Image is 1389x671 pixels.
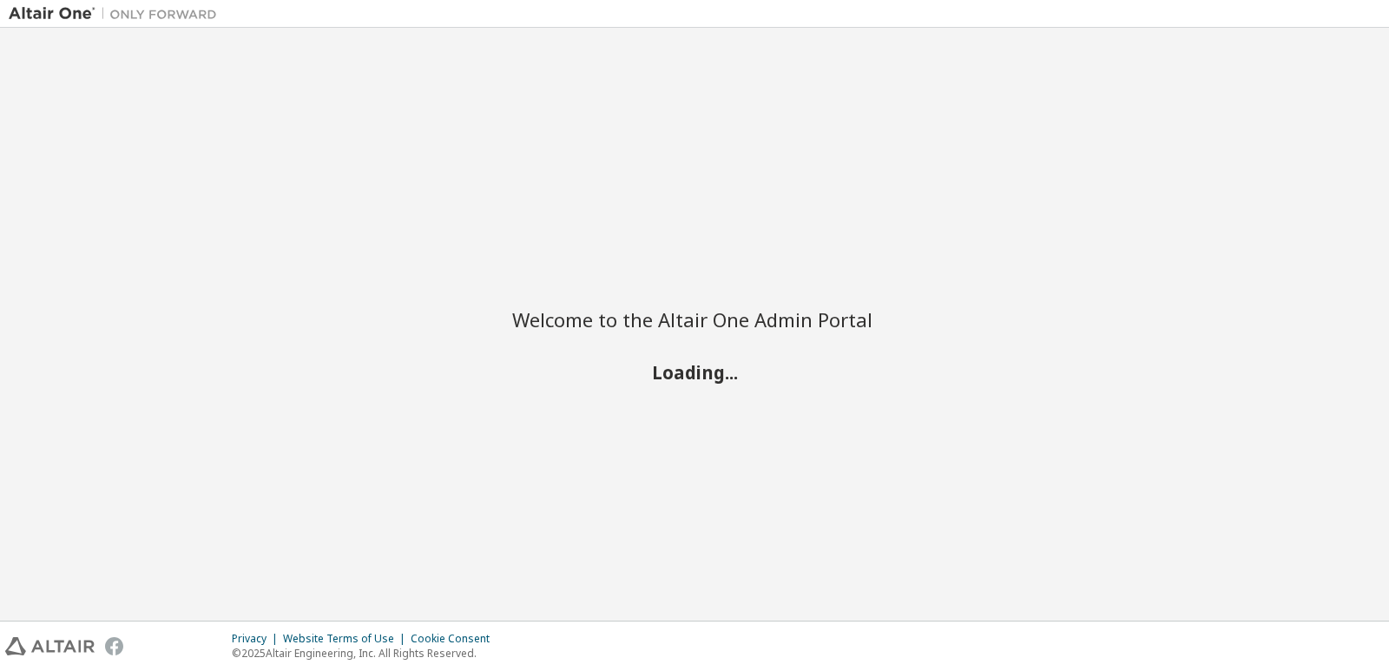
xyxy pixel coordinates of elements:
[512,307,877,332] h2: Welcome to the Altair One Admin Portal
[283,632,411,646] div: Website Terms of Use
[232,632,283,646] div: Privacy
[5,637,95,655] img: altair_logo.svg
[512,360,877,383] h2: Loading...
[411,632,500,646] div: Cookie Consent
[105,637,123,655] img: facebook.svg
[9,5,226,23] img: Altair One
[232,646,500,661] p: © 2025 Altair Engineering, Inc. All Rights Reserved.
